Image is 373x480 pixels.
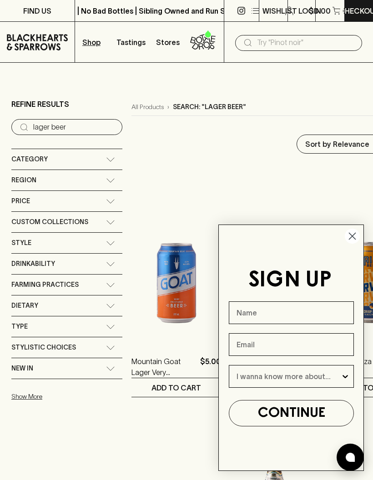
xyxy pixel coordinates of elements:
button: Show Options [341,365,350,387]
span: SIGN UP [248,270,332,291]
div: New In [11,358,122,379]
button: Shop [75,22,112,62]
button: Show More [11,387,131,406]
span: Type [11,321,28,332]
p: Stores [156,37,180,48]
p: Shop [82,37,101,48]
a: All Products [131,102,164,112]
a: Mountain Goat Lager Very Enjoyable Beer [131,356,197,378]
div: Category [11,149,122,170]
div: FLYOUT Form [209,215,373,480]
a: Tastings [112,22,150,62]
p: Tastings [116,37,146,48]
p: › [167,102,169,112]
input: Try “Pinot noir” [33,120,115,135]
button: ADD TO CART [131,378,221,397]
span: Drinkability [11,258,55,270]
span: Dietary [11,300,38,311]
span: Price [11,195,30,207]
p: $0.00 [309,5,331,16]
div: Farming Practices [11,275,122,295]
span: Style [11,237,31,249]
div: Style [11,233,122,253]
div: Dietary [11,295,122,316]
img: bubble-icon [346,453,355,462]
button: Close dialog [344,228,360,244]
span: Stylistic Choices [11,342,76,353]
p: Refine Results [11,99,69,110]
p: ADD TO CART [151,382,201,393]
p: Search: "lager beer" [173,102,246,112]
div: Type [11,316,122,337]
input: Email [229,333,354,356]
input: Try "Pinot noir" [257,35,355,50]
p: Wishlist [262,5,297,16]
span: Custom Collections [11,216,88,228]
img: Mountain Goat Lager Very Enjoyable Beer [131,183,221,342]
span: Farming Practices [11,279,79,290]
p: Login [298,5,321,16]
div: Price [11,191,122,211]
span: Region [11,175,36,186]
p: $5.00 [200,356,221,378]
div: Stylistic Choices [11,337,122,358]
a: Stores [150,22,187,62]
p: FIND US [23,5,51,16]
div: Custom Collections [11,212,122,232]
span: Category [11,154,48,165]
input: Name [229,301,354,324]
div: Region [11,170,122,190]
input: I wanna know more about... [237,365,341,387]
img: Philter Super Cool Lager [230,183,318,342]
span: New In [11,363,33,374]
p: Sort by Relevance [305,139,369,150]
button: CONTINUE [229,400,354,426]
div: Drinkability [11,254,122,274]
